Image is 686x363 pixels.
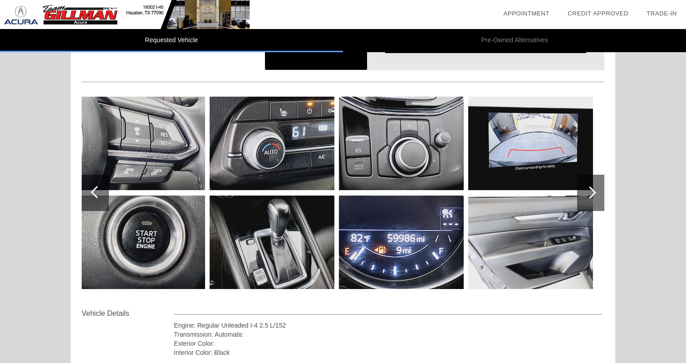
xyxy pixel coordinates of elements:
div: Transmission: Automatic [174,330,603,339]
a: Appointment [503,10,549,17]
li: Pre-Owned Alternatives [343,29,686,52]
img: c7ade8fc80fb4639b214ddeee79887f7.jpg [468,196,593,289]
img: 093482f9a2424a1db7e3d6641c32db25.jpg [468,97,593,190]
img: 358c3b7071524719991af1bdbc57997f.jpg [339,97,464,190]
div: Quoted on [DATE] 11:21:21 AM [82,55,604,69]
img: b7074a4fae14459db0469c5af25707f2.jpg [80,196,205,289]
img: e31cedf85e0b44189af9148fd5211260.jpg [339,196,464,289]
div: Interior Color: Black [174,348,603,357]
a: Credit Approved [568,10,628,17]
div: Exterior Color: [174,339,603,348]
img: 31d68c2d79c14f29be5be4314da0cc22.jpg [80,97,205,190]
a: Trade-In [647,10,677,17]
div: Engine: Regular Unleaded I-4 2.5 L/152 [174,321,603,330]
img: a95cae3fe9004df6950fcfc200492458.jpg [210,97,334,190]
img: bbf13fd869644a54846f545835883d96.jpg [210,196,334,289]
div: Vehicle Details [82,308,174,319]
